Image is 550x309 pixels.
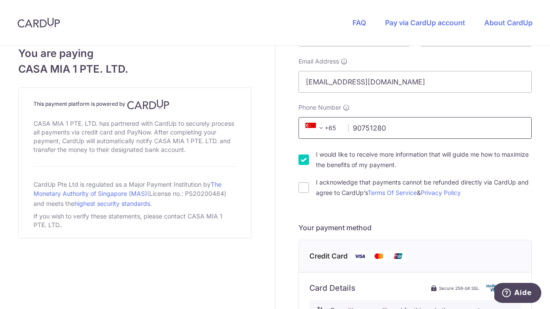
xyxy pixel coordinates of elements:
[298,57,339,66] span: Email Address
[298,103,341,112] span: Phone Number
[305,123,326,133] span: +65
[421,189,461,196] a: Privacy Policy
[370,251,388,262] img: Mastercard
[484,18,533,27] a: About CardUp
[34,118,236,156] div: CASA MIA 1 PTE. LTD. has partnered with CardUp to securely process all payments via credit card a...
[439,285,479,292] span: Secure 256-bit SSL
[486,284,521,292] img: card secure
[303,123,342,133] span: +65
[316,177,532,198] label: I acknowledge that payments cannot be refunded directly via CardUp and agree to CardUp’s &
[298,71,532,93] input: Email address
[34,99,236,110] h4: This payment platform is powered by
[309,283,355,293] h6: Card Details
[389,251,407,262] img: Union Pay
[17,17,60,28] img: CardUp
[316,149,532,170] label: I would like to receive more information that will guide me how to maximize the benefits of my pa...
[74,200,150,207] a: highest security standards
[385,18,465,27] a: Pay via CardUp account
[34,177,236,210] div: CardUp Pte Ltd is regulated as a Major Payment Institution by (License no.: PS20200484) and meets...
[127,99,170,110] img: CardUp
[18,46,252,61] span: You are paying
[494,283,541,305] iframe: Ouvre un widget dans lequel vous pouvez trouver plus d’informations
[309,251,348,262] span: Credit Card
[352,18,366,27] a: FAQ
[351,251,369,262] img: Visa
[18,61,252,77] span: CASA MIA 1 PTE. LTD.
[298,222,532,233] h5: Your payment method
[34,210,236,231] div: If you wish to verify these statements, please contact CASA MIA 1 PTE. LTD..
[368,189,417,196] a: Terms Of Service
